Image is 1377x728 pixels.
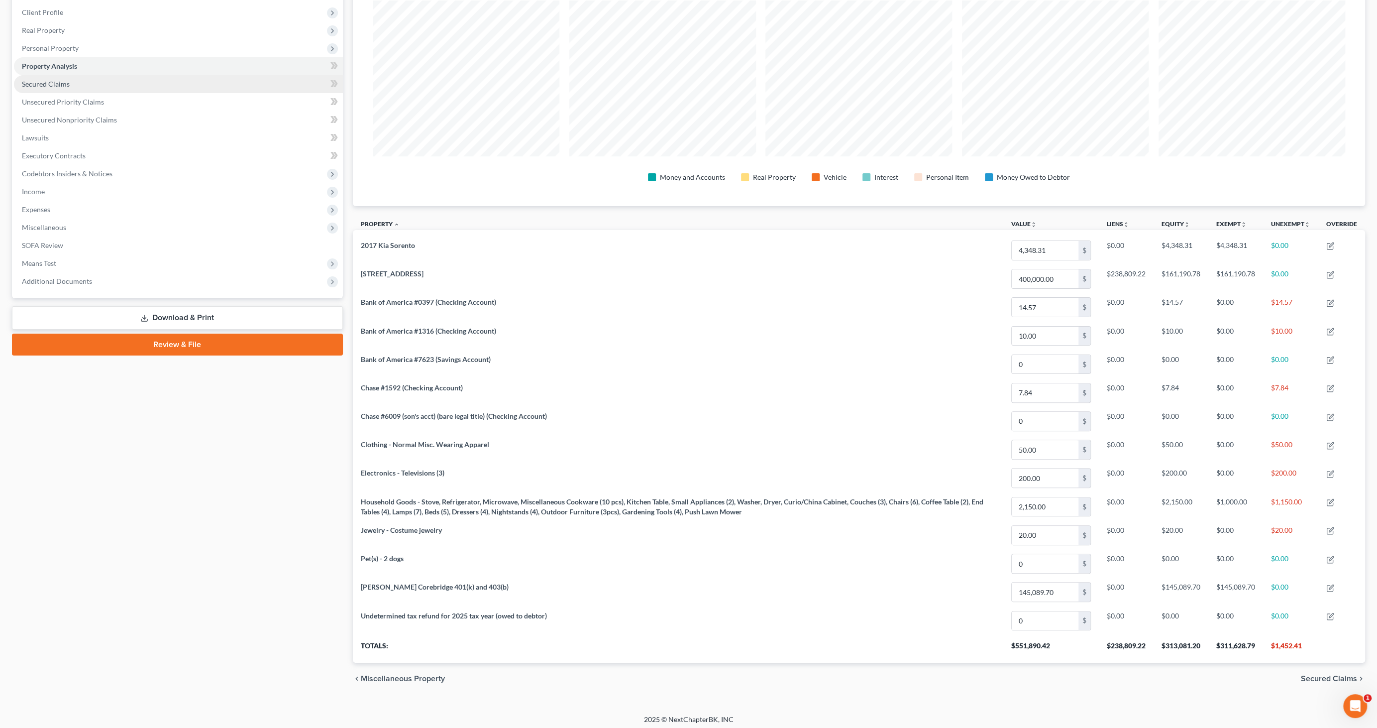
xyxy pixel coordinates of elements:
a: Secured Claims [14,75,343,93]
td: $0.00 [1263,236,1318,264]
div: Personal Item [926,172,969,182]
td: $0.00 [1099,407,1154,435]
span: 1 [1364,694,1372,702]
td: $0.00 [1154,550,1208,578]
input: 0.00 [1012,327,1078,346]
a: SOFA Review [14,237,343,254]
span: Unsecured Priority Claims [22,98,104,106]
input: 0.00 [1012,355,1078,374]
button: chevron_left Miscellaneous Property [353,675,445,683]
i: unfold_more [1184,222,1190,228]
td: $0.00 [1099,322,1154,350]
a: Lawsuits [14,129,343,147]
td: $14.57 [1154,293,1208,322]
span: Chase #1592 (Checking Account) [361,383,463,392]
td: $50.00 [1263,436,1318,464]
th: $311,628.79 [1208,635,1263,663]
td: $4,348.31 [1154,236,1208,264]
td: $0.00 [1099,607,1154,635]
span: Household Goods - Stove, Refrigerator, Microwave, Miscellaneous Cookware (10 pcs), Kitchen Table,... [361,497,983,516]
a: Unexemptunfold_more [1271,220,1310,228]
td: $50.00 [1154,436,1208,464]
td: $0.00 [1099,492,1154,521]
div: $ [1078,383,1090,402]
span: Pet(s) - 2 dogs [361,554,404,563]
span: Electronics - Televisions (3) [361,469,444,477]
td: $200.00 [1154,464,1208,492]
a: Executory Contracts [14,147,343,165]
td: $0.00 [1263,607,1318,635]
th: $313,081.20 [1154,635,1208,663]
td: $20.00 [1263,521,1318,549]
a: Unsecured Priority Claims [14,93,343,111]
th: Totals: [353,635,1003,663]
td: $1,000.00 [1208,492,1263,521]
div: Real Property [753,172,796,182]
td: $0.00 [1099,350,1154,378]
td: $0.00 [1154,607,1208,635]
span: Unsecured Nonpriority Claims [22,116,117,124]
span: Property Analysis [22,62,77,70]
span: Codebtors Insiders & Notices [22,169,112,178]
td: $2,150.00 [1154,492,1208,521]
td: $14.57 [1263,293,1318,322]
td: $0.00 [1099,521,1154,549]
td: $0.00 [1208,464,1263,492]
td: $7.84 [1263,378,1318,407]
input: 0.00 [1012,583,1078,602]
td: $0.00 [1099,578,1154,607]
td: $0.00 [1263,578,1318,607]
div: $ [1078,469,1090,487]
span: Bank of America #7623 (Savings Account) [361,355,491,364]
input: 0.00 [1012,412,1078,431]
input: 0.00 [1012,383,1078,402]
div: Money and Accounts [660,172,725,182]
input: 0.00 [1012,554,1078,573]
span: Additional Documents [22,277,92,285]
td: $0.00 [1099,293,1154,322]
td: $0.00 [1208,550,1263,578]
i: unfold_more [1304,222,1310,228]
span: 2017 Kia Sorento [361,241,415,249]
div: $ [1078,298,1090,317]
td: $0.00 [1099,550,1154,578]
i: unfold_more [1031,222,1037,228]
td: $145,089.70 [1154,578,1208,607]
span: Client Profile [22,8,63,16]
td: $0.00 [1263,407,1318,435]
a: Property Analysis [14,57,343,75]
i: chevron_left [353,675,361,683]
input: 0.00 [1012,269,1078,288]
td: $10.00 [1263,322,1318,350]
td: $0.00 [1208,607,1263,635]
input: 0.00 [1012,298,1078,317]
td: $1,150.00 [1263,492,1318,521]
span: Means Test [22,259,56,267]
i: unfold_more [1241,222,1247,228]
div: $ [1078,440,1090,459]
div: $ [1078,241,1090,260]
span: Lawsuits [22,133,49,142]
td: $0.00 [1208,521,1263,549]
th: Override [1318,214,1365,237]
input: 0.00 [1012,469,1078,487]
td: $0.00 [1263,350,1318,378]
span: Expenses [22,205,50,214]
input: 0.00 [1012,526,1078,545]
td: $10.00 [1154,322,1208,350]
span: Personal Property [22,44,79,52]
a: Valueunfold_more [1011,220,1037,228]
div: Money Owed to Debtor [997,172,1070,182]
a: Property expand_less [361,220,400,228]
iframe: Intercom live chat [1343,694,1367,718]
td: $4,348.31 [1208,236,1263,264]
span: Clothing - Normal Misc. Wearing Apparel [361,440,489,449]
td: $20.00 [1154,521,1208,549]
div: $ [1078,327,1090,346]
i: unfold_more [1123,222,1129,228]
td: $0.00 [1208,378,1263,407]
input: 0.00 [1012,440,1078,459]
span: Jewelry - Costume jewelry [361,526,442,534]
div: Vehicle [824,172,847,182]
input: 0.00 [1012,241,1078,260]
